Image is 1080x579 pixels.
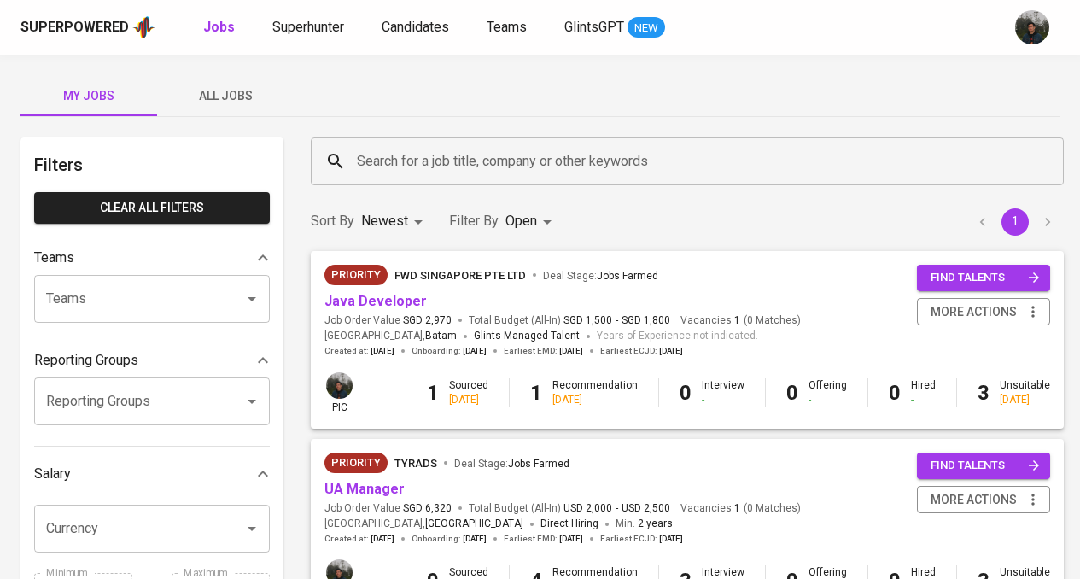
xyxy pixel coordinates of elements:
button: find talents [917,453,1050,479]
a: UA Manager [324,481,405,497]
span: Vacancies ( 0 Matches ) [680,313,801,328]
span: find talents [931,456,1040,476]
div: [DATE] [552,393,638,407]
b: 1 [530,381,542,405]
span: Min. [616,518,673,529]
button: page 1 [1001,208,1029,236]
span: FWD Singapore Pte Ltd [394,269,526,282]
span: [DATE] [371,533,394,545]
nav: pagination navigation [966,208,1064,236]
span: Vacancies ( 0 Matches ) [680,501,801,516]
span: [DATE] [559,345,583,357]
div: Recommendation [552,378,638,407]
p: Filter By [449,211,499,231]
h6: Filters [34,151,270,178]
b: 0 [680,381,692,405]
div: Unsuitable [1000,378,1050,407]
div: Teams [34,241,270,275]
button: Clear All filters [34,192,270,224]
span: USD 2,500 [622,501,670,516]
span: Job Order Value [324,501,452,516]
span: [DATE] [659,533,683,545]
span: Priority [324,266,388,284]
button: Open [240,517,264,541]
span: - [616,501,618,516]
div: Hired [911,378,936,407]
span: Tyrads [394,457,437,470]
span: Deal Stage : [543,270,658,282]
span: Total Budget (All-In) [469,313,670,328]
span: USD 2,000 [563,501,612,516]
span: Clear All filters [48,197,256,219]
div: Offering [809,378,847,407]
b: 1 [427,381,439,405]
div: Interview [702,378,744,407]
span: Candidates [382,19,449,35]
div: - [702,393,744,407]
a: Teams [487,17,530,38]
p: Newest [361,211,408,231]
span: more actions [931,301,1017,323]
span: Jobs Farmed [508,458,569,470]
a: Superpoweredapp logo [20,15,155,40]
b: 0 [786,381,798,405]
a: Superhunter [272,17,347,38]
span: [DATE] [463,345,487,357]
span: 1 [732,501,740,516]
b: 0 [889,381,901,405]
div: New Job received from Demand Team [324,265,388,285]
div: Sourced [449,378,488,407]
span: My Jobs [31,85,147,107]
p: Salary [34,464,71,484]
span: Superhunter [272,19,344,35]
span: Earliest EMD : [504,533,583,545]
span: Open [505,213,537,229]
span: find talents [931,268,1040,288]
button: more actions [917,298,1050,326]
button: Open [240,389,264,413]
span: All Jobs [167,85,283,107]
img: glenn@glints.com [326,372,353,399]
span: 2 years [638,518,673,529]
div: - [911,393,936,407]
a: Jobs [203,17,238,38]
span: Jobs Farmed [597,270,658,282]
div: Salary [34,457,270,491]
div: Superpowered [20,18,129,38]
a: Candidates [382,17,452,38]
div: pic [324,371,354,415]
div: New Job received from Demand Team [324,453,388,473]
div: Reporting Groups [34,343,270,377]
span: GlintsGPT [564,19,624,35]
span: - [616,313,618,328]
p: Reporting Groups [34,350,138,371]
span: Job Order Value [324,313,452,328]
span: SGD 6,320 [403,501,452,516]
span: [DATE] [463,533,487,545]
button: Open [240,287,264,311]
span: Earliest EMD : [504,345,583,357]
span: [DATE] [559,533,583,545]
button: more actions [917,486,1050,514]
b: Jobs [203,19,235,35]
span: Batam [425,328,457,345]
span: Direct Hiring [540,518,598,529]
span: Earliest ECJD : [600,533,683,545]
img: app logo [132,15,155,40]
span: [GEOGRAPHIC_DATA] , [324,328,457,345]
span: Years of Experience not indicated. [597,328,758,345]
img: glenn@glints.com [1015,10,1049,44]
span: Onboarding : [412,533,487,545]
span: SGD 2,970 [403,313,452,328]
div: [DATE] [449,393,488,407]
span: Created at : [324,345,394,357]
button: find talents [917,265,1050,291]
span: SGD 1,800 [622,313,670,328]
div: [DATE] [1000,393,1050,407]
span: [GEOGRAPHIC_DATA] , [324,516,523,533]
span: [DATE] [659,345,683,357]
span: Onboarding : [412,345,487,357]
b: 3 [978,381,990,405]
p: Sort By [311,211,354,231]
span: Teams [487,19,527,35]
